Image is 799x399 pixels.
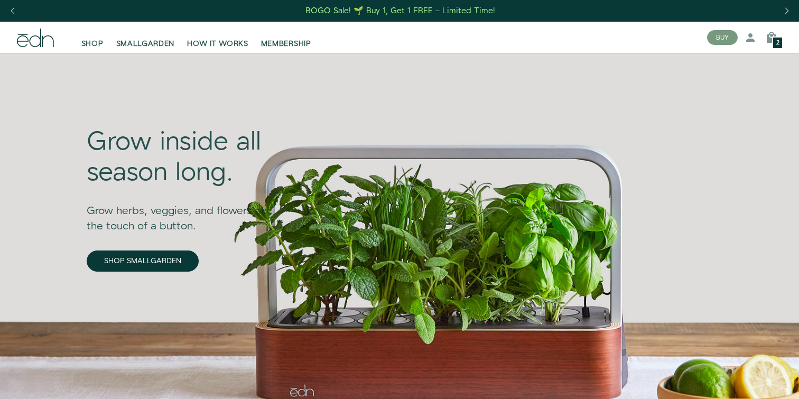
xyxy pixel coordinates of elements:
[116,39,175,49] span: SMALLGARDEN
[81,39,104,49] span: SHOP
[255,26,318,49] a: MEMBERSHIP
[110,26,181,49] a: SMALLGARDEN
[776,40,779,46] span: 2
[261,39,311,49] span: MEMBERSHIP
[87,250,199,272] a: SHOP SMALLGARDEN
[707,30,738,45] button: BUY
[305,3,497,19] a: BOGO Sale! 🌱 Buy 1, Get 1 FREE – Limited Time!
[187,39,248,49] span: HOW IT WORKS
[87,189,281,234] div: Grow herbs, veggies, and flowers at the touch of a button.
[75,26,110,49] a: SHOP
[181,26,254,49] a: HOW IT WORKS
[305,5,495,16] div: BOGO Sale! 🌱 Buy 1, Get 1 FREE – Limited Time!
[87,127,281,188] div: Grow inside all season long.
